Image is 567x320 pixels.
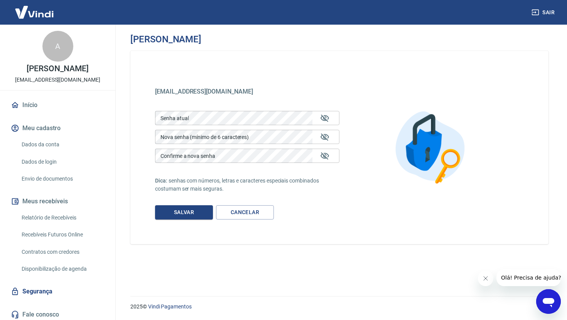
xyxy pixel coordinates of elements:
[536,289,561,314] iframe: Botão para abrir a janela de mensagens
[316,109,334,127] button: Mostrar/esconder senha
[19,171,106,187] a: Envio de documentos
[148,303,192,310] a: Vindi Pagamentos
[9,97,106,114] a: Início
[155,178,169,184] span: Dica:
[19,261,106,277] a: Disponibilização de agenda
[9,283,106,300] a: Segurança
[130,34,201,45] h3: [PERSON_NAME]
[386,101,478,193] img: Alterar senha
[19,137,106,152] a: Dados da conta
[27,65,88,73] p: [PERSON_NAME]
[42,31,73,62] div: A
[130,303,548,311] p: 2025 ©
[530,5,558,20] button: Sair
[9,120,106,137] button: Meu cadastro
[316,147,334,165] button: Mostrar/esconder senha
[19,244,106,260] a: Contratos com credores
[155,205,213,219] button: Salvar
[19,227,106,243] a: Recebíveis Futuros Online
[15,76,100,84] p: [EMAIL_ADDRESS][DOMAIN_NAME]
[9,0,59,24] img: Vindi
[478,271,493,286] iframe: Fechar mensagem
[19,154,106,170] a: Dados de login
[155,177,339,193] p: senhas com números, letras e caracteres especiais combinados costumam ser mais seguras.
[19,210,106,226] a: Relatório de Recebíveis
[496,269,561,286] iframe: Mensagem da empresa
[155,88,253,95] span: [EMAIL_ADDRESS][DOMAIN_NAME]
[216,205,274,219] a: Cancelar
[5,5,65,12] span: Olá! Precisa de ajuda?
[9,193,106,210] button: Meus recebíveis
[316,128,334,146] button: Mostrar/esconder senha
